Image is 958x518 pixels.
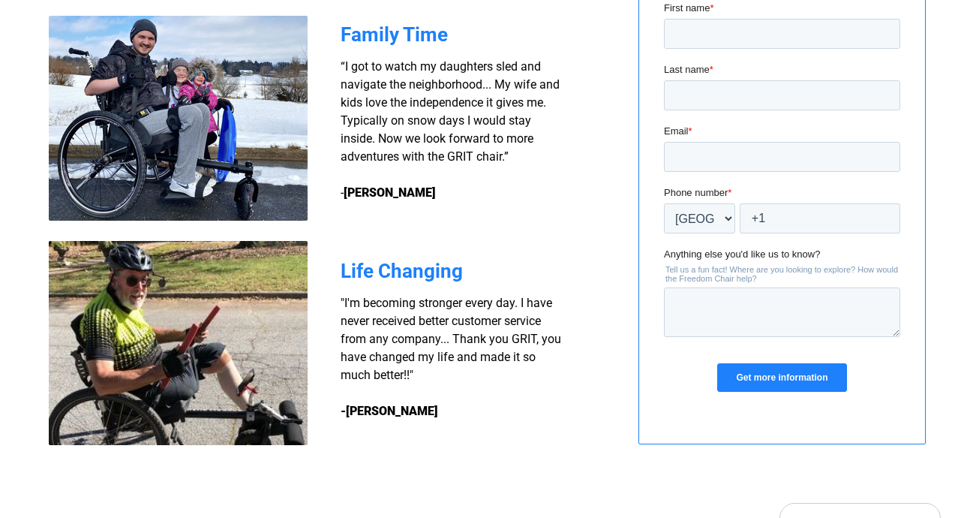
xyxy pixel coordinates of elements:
[341,23,448,46] span: Family Time
[341,59,560,200] span: “I got to watch my daughters sled and navigate the neighborhood... My wife and kids love the inde...
[344,185,436,200] strong: [PERSON_NAME]
[664,1,900,405] iframe: Form 0
[341,404,438,418] strong: -[PERSON_NAME]
[341,260,463,282] span: Life Changing
[341,296,561,382] span: "I'm becoming stronger every day. I have never received better customer service from any company....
